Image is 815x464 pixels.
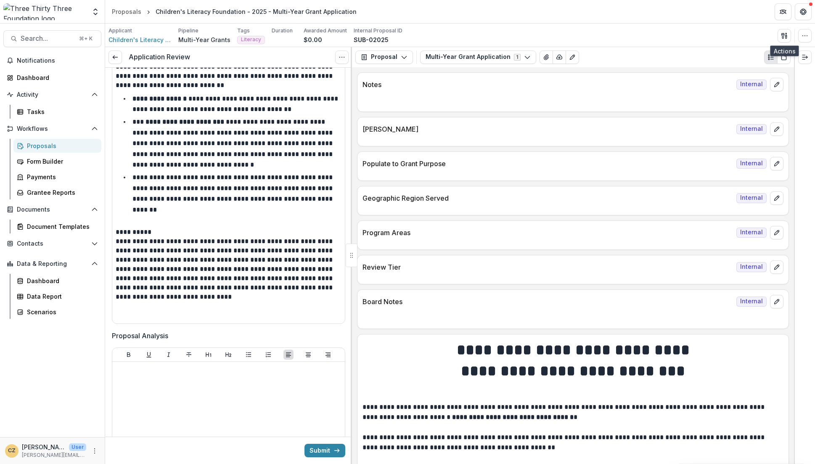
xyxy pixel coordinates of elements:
[17,73,95,82] div: Dashboard
[27,292,95,301] div: Data Report
[355,50,413,64] button: Proposal
[108,5,145,18] a: Proposals
[129,53,190,61] h3: Application Review
[363,193,733,203] p: Geographic Region Served
[27,172,95,181] div: Payments
[335,50,349,64] button: Options
[736,80,767,90] span: Internal
[3,88,101,101] button: Open Activity
[736,159,767,169] span: Internal
[22,443,66,451] p: [PERSON_NAME]
[13,154,101,168] a: Form Builder
[112,331,168,341] p: Proposal Analysis
[798,50,812,64] button: Expand right
[363,262,733,272] p: Review Tier
[77,34,94,43] div: ⌘ + K
[223,350,233,360] button: Heading 2
[27,157,95,166] div: Form Builder
[303,350,313,360] button: Align Center
[777,50,791,64] button: PDF view
[283,350,294,360] button: Align Left
[363,159,733,169] p: Populate to Grant Purpose
[90,446,100,456] button: More
[27,188,95,197] div: Grantee Reports
[736,124,767,134] span: Internal
[736,262,767,272] span: Internal
[770,260,783,274] button: edit
[22,451,86,459] p: [PERSON_NAME][EMAIL_ADDRESS][DOMAIN_NAME]
[775,3,791,20] button: Partners
[3,203,101,216] button: Open Documents
[17,125,88,133] span: Workflows
[13,220,101,233] a: Document Templates
[354,27,402,34] p: Internal Proposal ID
[156,7,357,16] div: Children's Literacy Foundation - 2025 - Multi-Year Grant Application
[795,3,812,20] button: Get Help
[13,170,101,184] a: Payments
[27,276,95,285] div: Dashboard
[164,350,174,360] button: Italicize
[27,308,95,316] div: Scenarios
[736,228,767,238] span: Internal
[3,257,101,270] button: Open Data & Reporting
[3,237,101,250] button: Open Contacts
[17,57,98,64] span: Notifications
[237,27,250,34] p: Tags
[3,122,101,135] button: Open Workflows
[363,228,733,238] p: Program Areas
[178,27,198,34] p: Pipeline
[178,35,230,44] p: Multi-Year Grants
[90,3,101,20] button: Open entity switcher
[144,350,154,360] button: Underline
[540,50,553,64] button: View Attached Files
[363,80,733,90] p: Notes
[304,27,347,34] p: Awarded Amount
[13,274,101,288] a: Dashboard
[27,222,95,231] div: Document Templates
[27,107,95,116] div: Tasks
[363,124,733,134] p: [PERSON_NAME]
[13,305,101,319] a: Scenarios
[354,35,389,44] p: SUB-02025
[108,5,360,18] nav: breadcrumb
[420,50,536,64] button: Multi-Year Grant Application1
[263,350,273,360] button: Ordered List
[8,448,16,453] div: Christine Zachai
[770,191,783,205] button: edit
[17,260,88,268] span: Data & Reporting
[736,193,767,203] span: Internal
[69,443,86,451] p: User
[124,350,134,360] button: Bold
[770,295,783,308] button: edit
[21,34,74,42] span: Search...
[3,30,101,47] button: Search...
[17,240,88,247] span: Contacts
[13,105,101,119] a: Tasks
[3,71,101,85] a: Dashboard
[13,139,101,153] a: Proposals
[108,35,172,44] a: Children's Literacy Foundation
[770,226,783,239] button: edit
[13,186,101,199] a: Grantee Reports
[184,350,194,360] button: Strike
[363,297,733,307] p: Board Notes
[27,141,95,150] div: Proposals
[241,37,261,42] span: Literacy
[736,297,767,307] span: Internal
[3,54,101,67] button: Notifications
[243,350,254,360] button: Bullet List
[566,50,579,64] button: Edit as form
[112,7,141,16] div: Proposals
[17,206,88,213] span: Documents
[17,91,88,98] span: Activity
[204,350,214,360] button: Heading 1
[304,35,322,44] p: $0.00
[3,3,86,20] img: Three Thirty Three Foundation logo
[770,122,783,136] button: edit
[13,289,101,303] a: Data Report
[108,27,132,34] p: Applicant
[764,50,778,64] button: Plaintext view
[304,444,345,457] button: Submit
[770,157,783,170] button: edit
